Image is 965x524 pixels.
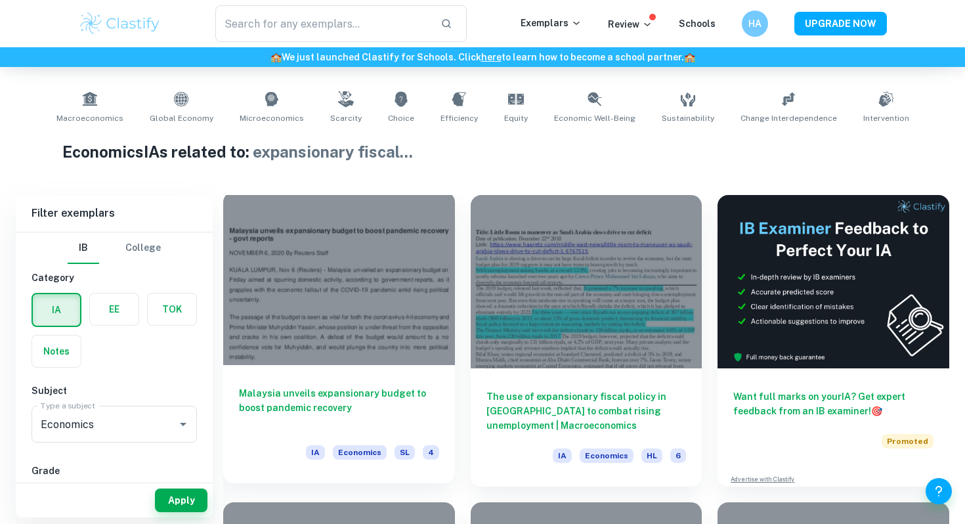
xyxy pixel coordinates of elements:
[56,112,123,124] span: Macroeconomics
[481,52,502,62] a: here
[882,434,933,448] span: Promoted
[863,112,909,124] span: Intervention
[733,389,933,418] h6: Want full marks on your IA ? Get expert feedback from an IB examiner!
[16,195,213,232] h6: Filter exemplars
[150,112,213,124] span: Global Economy
[679,18,716,29] a: Schools
[148,294,196,325] button: TOK
[740,112,837,124] span: Change Interdependence
[471,195,702,487] a: The use of expansionary fiscal policy in [GEOGRAPHIC_DATA] to combat rising unemployment | Macroe...
[90,294,139,325] button: EE
[32,383,197,398] h6: Subject
[240,112,304,124] span: Microeconomics
[521,16,582,30] p: Exemplars
[748,16,763,31] h6: HA
[423,445,439,460] span: 4
[32,336,81,367] button: Notes
[794,12,887,35] button: UPGRADE NOW
[215,5,430,42] input: Search for any exemplars...
[41,400,95,411] label: Type a subject
[330,112,362,124] span: Scarcity
[270,52,282,62] span: 🏫
[554,112,635,124] span: Economic Well-Being
[718,195,949,368] img: Thumbnail
[504,112,528,124] span: Equity
[32,464,197,478] h6: Grade
[388,112,414,124] span: Choice
[486,389,687,433] h6: The use of expansionary fiscal policy in [GEOGRAPHIC_DATA] to combat rising unemployment | Macroe...
[68,232,161,264] div: Filter type choice
[78,11,161,37] img: Clastify logo
[68,232,99,264] button: IB
[32,271,197,285] h6: Category
[125,232,161,264] button: College
[731,475,794,484] a: Advertise with Clastify
[223,195,455,487] a: Malaysia unveils expansionary budget to boost pandemic recoveryIAEconomicsSL4
[174,415,192,433] button: Open
[580,448,633,463] span: Economics
[553,448,572,463] span: IA
[239,386,439,429] h6: Malaysia unveils expansionary budget to boost pandemic recovery
[253,142,413,161] span: expansionary fiscal ...
[926,478,952,504] button: Help and Feedback
[718,195,949,487] a: Want full marks on yourIA? Get expert feedback from an IB examiner!PromotedAdvertise with Clastify
[641,448,662,463] span: HL
[670,448,686,463] span: 6
[3,50,962,64] h6: We just launched Clastify for Schools. Click to learn how to become a school partner.
[33,294,80,326] button: IA
[155,489,207,512] button: Apply
[62,140,903,164] h1: Economics IAs related to:
[333,445,387,460] span: Economics
[871,406,882,416] span: 🎯
[306,445,325,460] span: IA
[684,52,695,62] span: 🏫
[395,445,415,460] span: SL
[662,112,714,124] span: Sustainability
[742,11,768,37] button: HA
[608,17,653,32] p: Review
[440,112,478,124] span: Efficiency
